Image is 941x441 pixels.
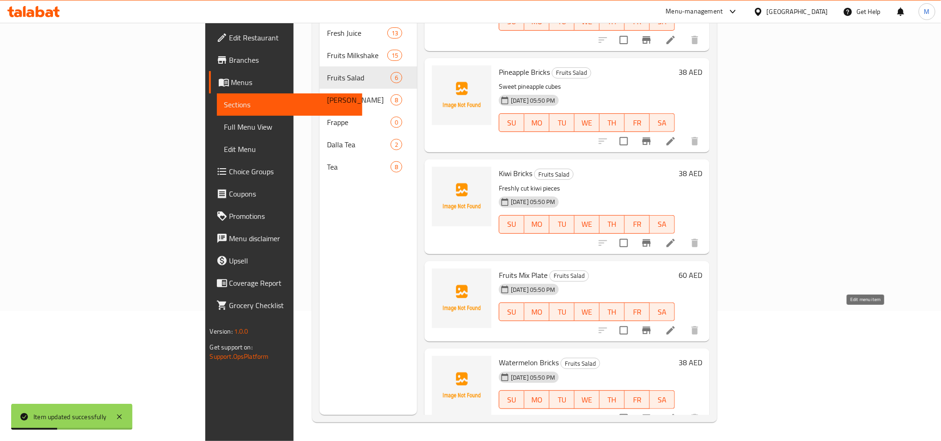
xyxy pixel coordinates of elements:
button: SA [650,113,675,132]
span: Fruits Salad [535,169,573,180]
span: [DATE] 05:50 PM [507,197,559,206]
span: Dalla Tea [327,139,391,150]
span: Fruits Salad [561,358,600,369]
a: Choice Groups [209,160,362,183]
span: 8 [391,163,402,171]
span: MO [528,116,546,130]
span: FR [628,116,646,130]
button: FR [625,390,650,409]
button: MO [524,303,549,321]
span: MO [528,15,546,28]
a: Support.OpsPlatform [210,350,269,362]
h6: 38 AED [679,356,702,369]
a: Promotions [209,205,362,227]
span: SA [653,15,671,28]
button: Branch-specific-item [635,319,658,342]
span: Choice Groups [229,166,355,177]
a: Edit menu item [665,136,676,147]
a: Menus [209,71,362,93]
button: delete [684,319,706,342]
a: Coverage Report [209,272,362,294]
span: SA [653,305,671,319]
span: SA [653,393,671,407]
div: items [391,72,402,83]
span: Version: [210,325,233,337]
button: TH [600,113,625,132]
span: Coverage Report [229,277,355,289]
div: items [391,139,402,150]
div: Fruits Salad6 [320,66,417,89]
button: Branch-specific-item [635,130,658,152]
div: [PERSON_NAME]8 [320,89,417,111]
span: Grocery Checklist [229,300,355,311]
span: TH [603,15,621,28]
a: Grocery Checklist [209,294,362,316]
button: TU [549,303,575,321]
span: [PERSON_NAME] [327,94,391,105]
button: TH [600,303,625,321]
button: SA [650,390,675,409]
span: SU [503,393,521,407]
span: WE [578,15,596,28]
span: MO [528,217,546,231]
span: Kiwi Bricks [499,166,532,180]
button: SU [499,390,524,409]
button: Branch-specific-item [635,407,658,429]
span: WE [578,217,596,231]
span: Select to update [614,233,634,253]
button: TU [549,215,575,234]
span: MO [528,305,546,319]
div: Dalla Tea2 [320,133,417,156]
span: FR [628,217,646,231]
a: Branches [209,49,362,71]
span: MO [528,393,546,407]
div: items [387,50,402,61]
button: MO [524,215,549,234]
span: FR [628,15,646,28]
span: Select to update [614,132,634,151]
span: Fresh Juice [327,27,387,39]
a: Upsell [209,250,362,272]
button: FR [625,113,650,132]
button: MO [524,390,549,409]
nav: Menu sections [320,18,417,182]
button: delete [684,407,706,429]
button: WE [575,303,600,321]
span: 0 [391,118,402,127]
a: Edit Menu [217,138,362,160]
span: [DATE] 05:50 PM [507,285,559,294]
span: SU [503,305,521,319]
span: TU [553,217,571,231]
button: WE [575,215,600,234]
button: SU [499,215,524,234]
button: TH [600,215,625,234]
img: Kiwi Bricks [432,167,491,226]
button: TU [549,113,575,132]
p: Freshly cut kiwi pieces [499,183,675,194]
span: Frappe [327,117,391,128]
span: Promotions [229,211,355,222]
span: WE [578,393,596,407]
h6: 60 AED [679,269,702,282]
span: Tea [327,161,391,172]
span: TU [553,393,571,407]
button: SU [499,113,524,132]
span: SU [503,15,521,28]
span: Select to update [614,321,634,340]
span: [DATE] 05:50 PM [507,373,559,382]
span: TH [603,305,621,319]
div: Frappe0 [320,111,417,133]
button: MO [524,113,549,132]
span: SU [503,116,521,130]
div: items [391,94,402,105]
a: Full Menu View [217,116,362,138]
span: Fruits Salad [550,270,588,281]
span: Full Menu View [224,121,355,132]
span: 15 [388,51,402,60]
div: Menu-management [666,6,723,17]
button: FR [625,215,650,234]
div: Fruits Milkshake15 [320,44,417,66]
img: Watermelon Bricks [432,356,491,415]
